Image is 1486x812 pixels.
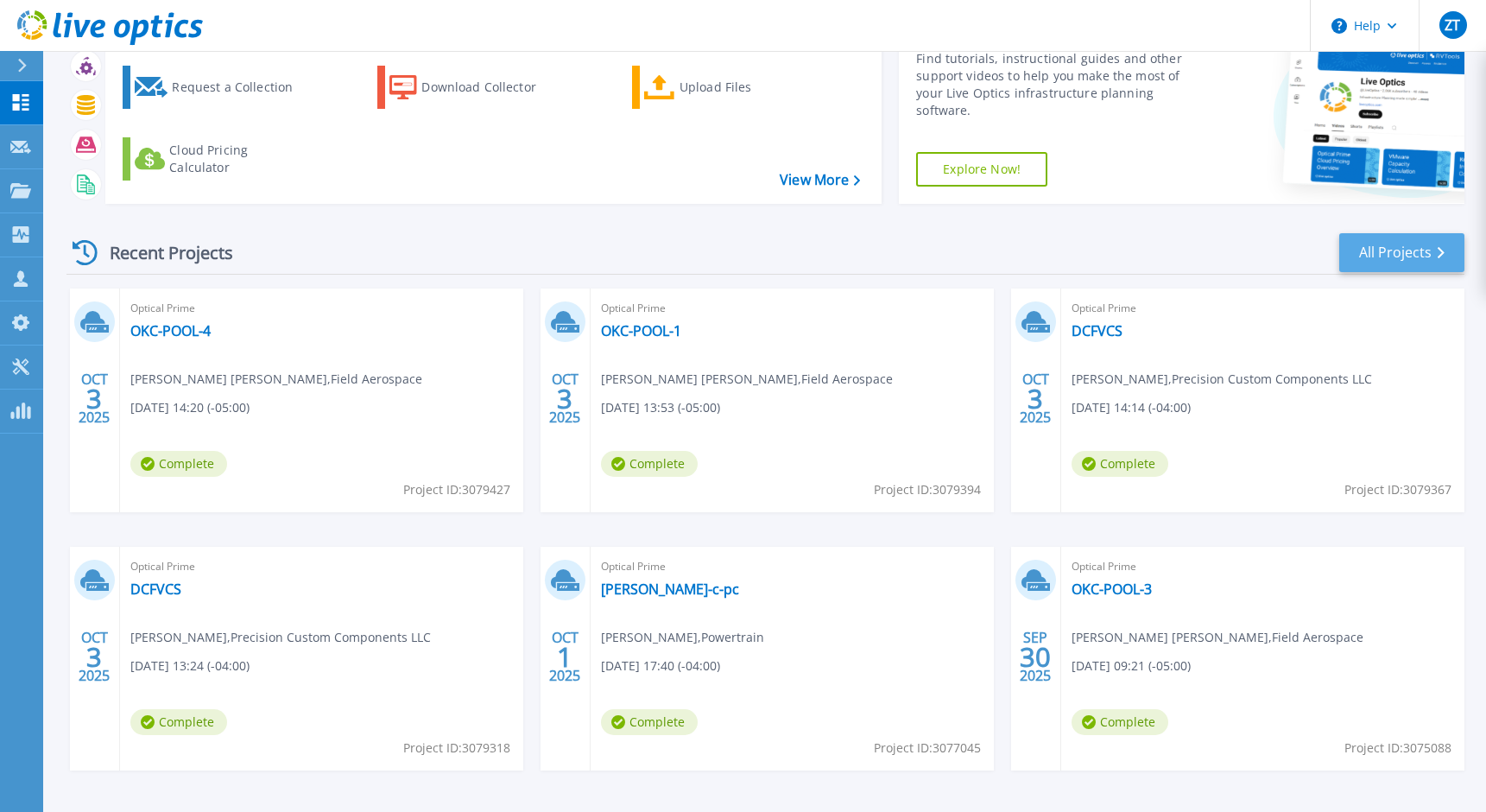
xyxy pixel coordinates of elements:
[601,657,720,676] span: [DATE] 17:40 (-04:00)
[601,709,698,735] span: Complete
[130,299,513,318] span: Optical Prime
[916,152,1047,187] a: Explore Now!
[1072,580,1152,598] a: OKC-POOL-3
[169,142,307,176] div: Cloud Pricing Calculator
[1072,398,1191,417] span: [DATE] 14:14 (-04:00)
[1028,391,1043,406] span: 3
[1072,657,1191,676] span: [DATE] 09:21 (-05:00)
[86,391,102,406] span: 3
[780,172,860,188] a: View More
[421,70,560,105] div: Download Collector
[66,232,256,274] div: Recent Projects
[130,557,513,576] span: Optical Prime
[916,50,1202,119] div: Find tutorials, instructional guides and other support videos to help you make the most of your L...
[377,66,570,109] a: Download Collector
[130,628,431,647] span: [PERSON_NAME] , Precision Custom Components LLC
[403,480,510,499] span: Project ID: 3079427
[123,137,315,181] a: Cloud Pricing Calculator
[130,709,227,735] span: Complete
[601,370,893,389] span: [PERSON_NAME] [PERSON_NAME] , Field Aerospace
[1072,709,1168,735] span: Complete
[1020,650,1051,664] span: 30
[548,625,581,688] div: OCT 2025
[632,66,825,109] a: Upload Files
[130,370,422,389] span: [PERSON_NAME] [PERSON_NAME] , Field Aerospace
[874,480,981,499] span: Project ID: 3079394
[1072,557,1454,576] span: Optical Prime
[1344,480,1451,499] span: Project ID: 3079367
[130,451,227,477] span: Complete
[78,367,111,430] div: OCT 2025
[123,66,315,109] a: Request a Collection
[601,398,720,417] span: [DATE] 13:53 (-05:00)
[1072,299,1454,318] span: Optical Prime
[130,322,211,339] a: OKC-POOL-4
[601,580,739,598] a: [PERSON_NAME]-c-pc
[1339,233,1464,272] a: All Projects
[1019,367,1052,430] div: OCT 2025
[130,398,250,417] span: [DATE] 14:20 (-05:00)
[874,739,981,758] span: Project ID: 3077045
[601,628,764,647] span: [PERSON_NAME] , Powertrain
[403,739,510,758] span: Project ID: 3079318
[557,650,572,664] span: 1
[557,391,572,406] span: 3
[1072,322,1122,339] a: DCFVCS
[1072,451,1168,477] span: Complete
[1019,625,1052,688] div: SEP 2025
[78,625,111,688] div: OCT 2025
[130,657,250,676] span: [DATE] 13:24 (-04:00)
[548,367,581,430] div: OCT 2025
[601,322,681,339] a: OKC-POOL-1
[1072,370,1372,389] span: [PERSON_NAME] , Precision Custom Components LLC
[601,557,983,576] span: Optical Prime
[601,451,698,477] span: Complete
[601,299,983,318] span: Optical Prime
[1072,628,1363,647] span: [PERSON_NAME] [PERSON_NAME] , Field Aerospace
[1445,18,1460,32] span: ZT
[130,580,181,598] a: DCFVCS
[1344,739,1451,758] span: Project ID: 3075088
[680,70,818,105] div: Upload Files
[172,70,310,105] div: Request a Collection
[86,650,102,664] span: 3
